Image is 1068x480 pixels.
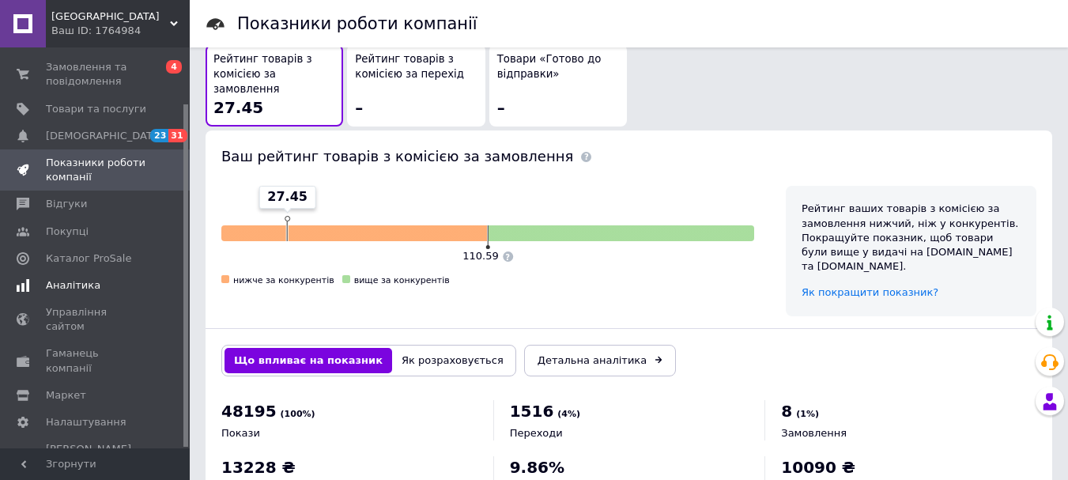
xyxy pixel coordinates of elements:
[796,409,819,419] span: (1%)
[462,250,499,262] span: 110.59
[46,102,146,116] span: Товари та послуги
[46,346,146,375] span: Гаманець компанії
[510,458,564,477] span: 9.86%
[51,24,190,38] div: Ваш ID: 1764984
[150,129,168,142] span: 23
[355,98,363,117] span: –
[781,402,792,421] span: 8
[347,44,485,127] button: Рейтинг товарів з комісією за перехід–
[213,52,335,96] span: Рейтинг товарів з комісією за замовлення
[233,275,334,285] span: нижче за конкурентів
[354,275,450,285] span: вище за конкурентів
[46,225,89,239] span: Покупці
[46,129,163,143] span: [DEMOGRAPHIC_DATA]
[524,345,676,376] a: Детальна аналітика
[46,305,146,334] span: Управління сайтом
[51,9,170,24] span: АMBIWOOD
[781,458,855,477] span: 10090 ₴
[221,427,260,439] span: Покази
[225,348,392,373] button: Що впливає на показник
[497,52,619,81] span: Товари «Готово до відправки»
[46,60,146,89] span: Замовлення та повідомлення
[221,458,296,477] span: 13228 ₴
[510,427,563,439] span: Переходи
[213,98,263,117] span: 27.45
[166,60,182,74] span: 4
[46,197,87,211] span: Відгуки
[221,148,573,164] span: Ваш рейтинг товарів з комісією за замовлення
[489,44,627,127] button: Товари «Готово до відправки»–
[168,129,187,142] span: 31
[46,156,146,184] span: Показники роботи компанії
[206,44,343,127] button: Рейтинг товарів з комісією за замовлення27.45
[557,409,580,419] span: (4%)
[237,14,477,33] h1: Показники роботи компанії
[46,251,131,266] span: Каталог ProSale
[46,388,86,403] span: Маркет
[267,188,308,206] span: 27.45
[46,415,126,429] span: Налаштування
[355,52,477,81] span: Рейтинг товарів з комісією за перехід
[46,278,100,293] span: Аналітика
[802,286,938,298] a: Як покращити показник?
[221,402,277,421] span: 48195
[392,348,513,373] button: Як розраховується
[281,409,315,419] span: (100%)
[497,98,505,117] span: –
[510,402,554,421] span: 1516
[802,202,1021,274] div: Рейтинг ваших товарів з комісією за замовлення нижчий, ніж у конкурентів. Покращуйте показник, що...
[781,427,847,439] span: Замовлення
